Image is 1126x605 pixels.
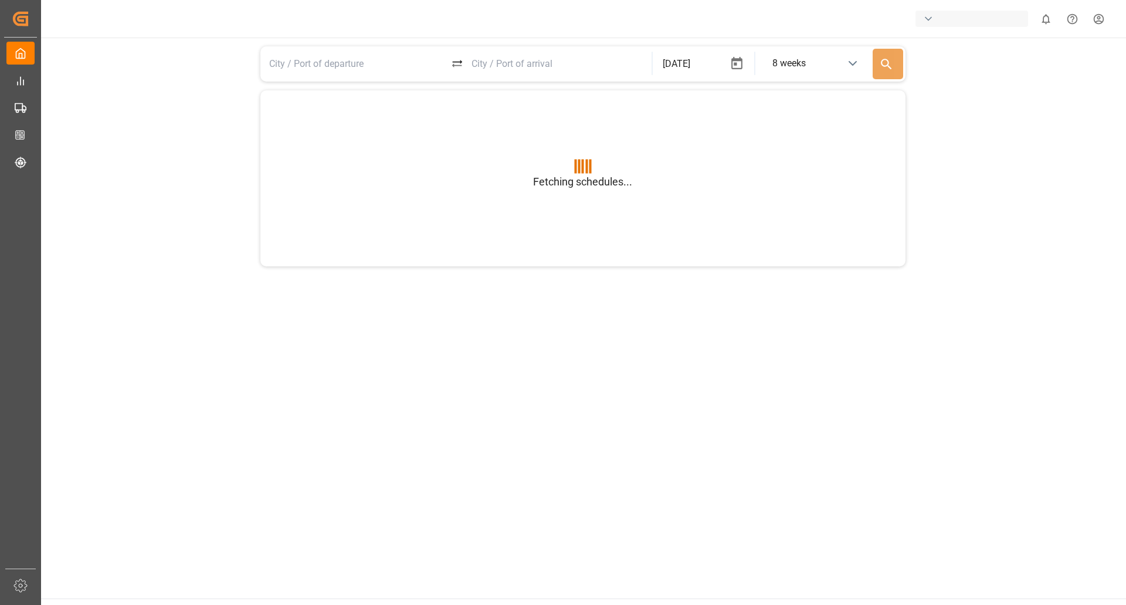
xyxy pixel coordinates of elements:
button: Search [873,49,903,79]
input: City / Port of arrival [464,49,649,78]
div: 8 weeks [772,56,806,70]
button: Help Center [1059,6,1086,32]
input: City / Port of departure [263,49,447,78]
button: show 0 new notifications [1033,6,1059,32]
p: Fetching schedules... [533,174,632,190]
